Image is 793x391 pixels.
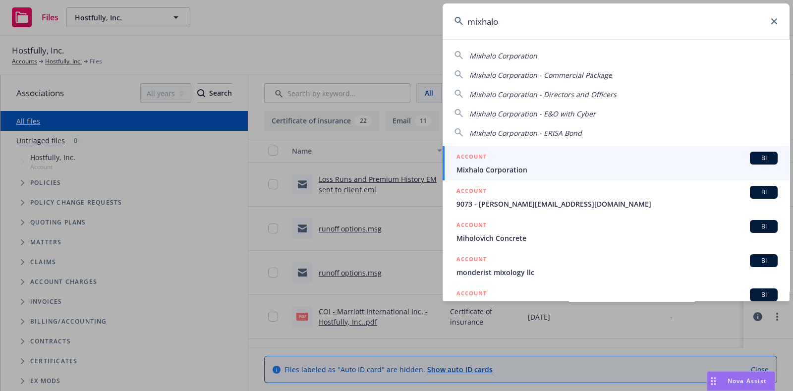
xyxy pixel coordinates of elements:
span: Mixhalo Corporation - Directors and Officers [469,90,617,99]
h5: ACCOUNT [456,186,487,198]
span: Mixhalo Corporation - ERISA Bond [469,128,582,138]
input: Search... [443,3,790,39]
a: ACCOUNTBI [443,283,790,317]
span: 9073 - [PERSON_NAME][EMAIL_ADDRESS][DOMAIN_NAME] [456,199,778,209]
span: Mixhalo Corporation [456,165,778,175]
span: BI [754,188,774,197]
h5: ACCOUNT [456,220,487,232]
span: BI [754,256,774,265]
h5: ACCOUNT [456,254,487,266]
span: monderist mixology llc [456,267,778,278]
span: Mixhalo Corporation - Commercial Package [469,70,612,80]
span: Miholovich Concrete [456,233,778,243]
a: ACCOUNTBIMiholovich Concrete [443,215,790,249]
span: BI [754,154,774,163]
span: Nova Assist [728,377,767,385]
a: ACCOUNTBIMixhalo Corporation [443,146,790,180]
span: Mixhalo Corporation [469,51,537,60]
h5: ACCOUNT [456,288,487,300]
span: BI [754,222,774,231]
div: Drag to move [707,372,720,391]
span: Mixhalo Corporation - E&O with Cyber [469,109,596,118]
button: Nova Assist [707,371,775,391]
h5: ACCOUNT [456,152,487,164]
span: BI [754,290,774,299]
a: ACCOUNTBImonderist mixology llc [443,249,790,283]
a: ACCOUNTBI9073 - [PERSON_NAME][EMAIL_ADDRESS][DOMAIN_NAME] [443,180,790,215]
